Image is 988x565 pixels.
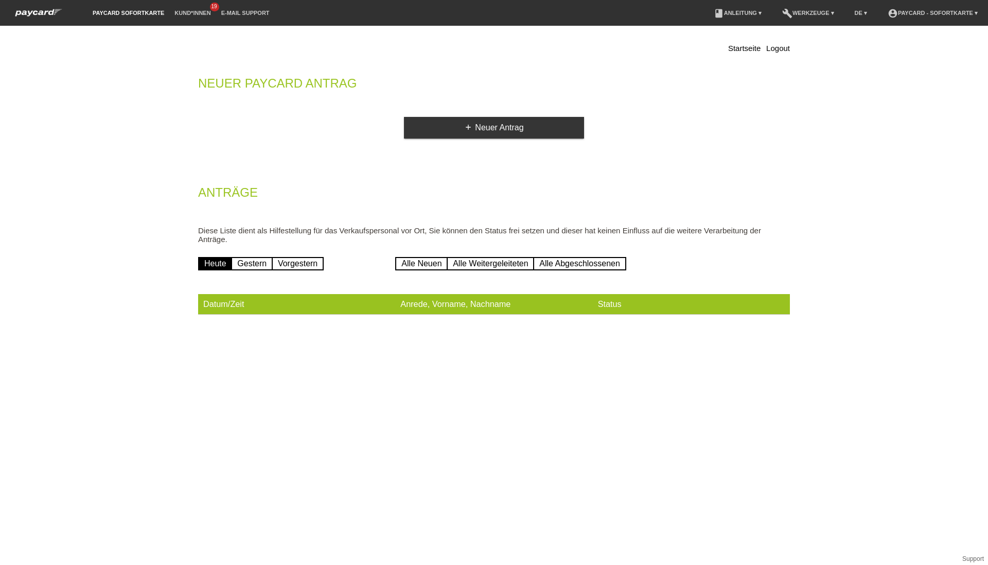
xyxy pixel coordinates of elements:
a: Logout [766,44,790,53]
a: Alle Neuen [395,257,448,270]
a: E-Mail Support [216,10,275,16]
a: Gestern [231,257,273,270]
a: Kund*innen [169,10,216,16]
a: DE ▾ [850,10,872,16]
a: paycard Sofortkarte [10,12,67,20]
a: Alle Weitergeleiteten [447,257,534,270]
img: paycard Sofortkarte [10,7,67,18]
h2: Neuer Paycard Antrag [198,78,790,94]
a: buildWerkzeuge ▾ [777,10,839,16]
a: Vorgestern [272,257,324,270]
a: paycard Sofortkarte [87,10,169,16]
a: account_circlepaycard - Sofortkarte ▾ [883,10,983,16]
i: account_circle [888,8,898,19]
p: Diese Liste dient als Hilfestellung für das Verkaufspersonal vor Ort, Sie können den Status frei ... [198,226,790,244]
i: add [464,123,472,131]
h2: Anträge [198,187,790,203]
a: Alle Abgeschlossenen [533,257,626,270]
i: book [714,8,724,19]
a: Support [962,555,984,562]
i: build [782,8,792,19]
span: 19 [210,3,219,11]
th: Status [593,294,790,315]
a: Heute [198,257,233,270]
th: Datum/Zeit [198,294,395,315]
th: Anrede, Vorname, Nachname [395,294,592,315]
a: bookAnleitung ▾ [709,10,767,16]
a: addNeuer Antrag [404,117,584,139]
a: Startseite [728,44,761,53]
